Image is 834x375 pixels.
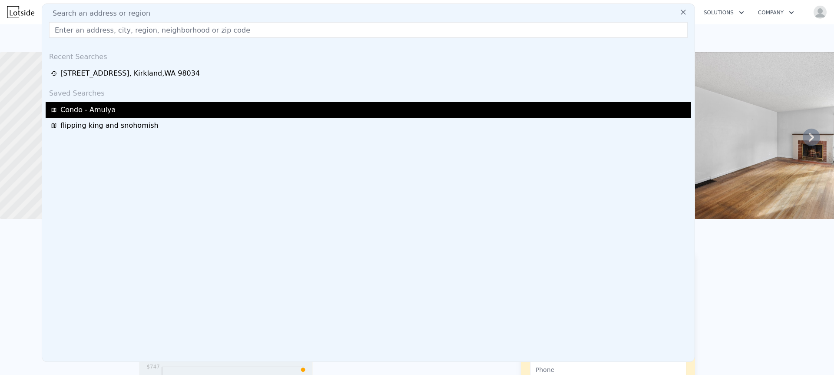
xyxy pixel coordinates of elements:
[46,81,691,102] div: Saved Searches
[813,5,827,19] img: avatar
[751,5,801,20] button: Company
[60,68,200,79] div: [STREET_ADDRESS] , Kirkland , WA 98034
[49,22,688,38] input: Enter an address, city, region, neighborhood or zip code
[51,120,688,131] a: flipping king and snohomish
[46,8,150,19] span: Search an address or region
[46,45,691,66] div: Recent Searches
[60,105,116,115] span: Condo - Amulya
[51,68,688,79] a: [STREET_ADDRESS], Kirkland,WA 98034
[60,120,159,131] span: flipping king and snohomish
[146,364,160,370] tspan: $747
[697,5,751,20] button: Solutions
[51,105,688,115] a: Condo - Amulya
[7,6,34,18] img: Lotside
